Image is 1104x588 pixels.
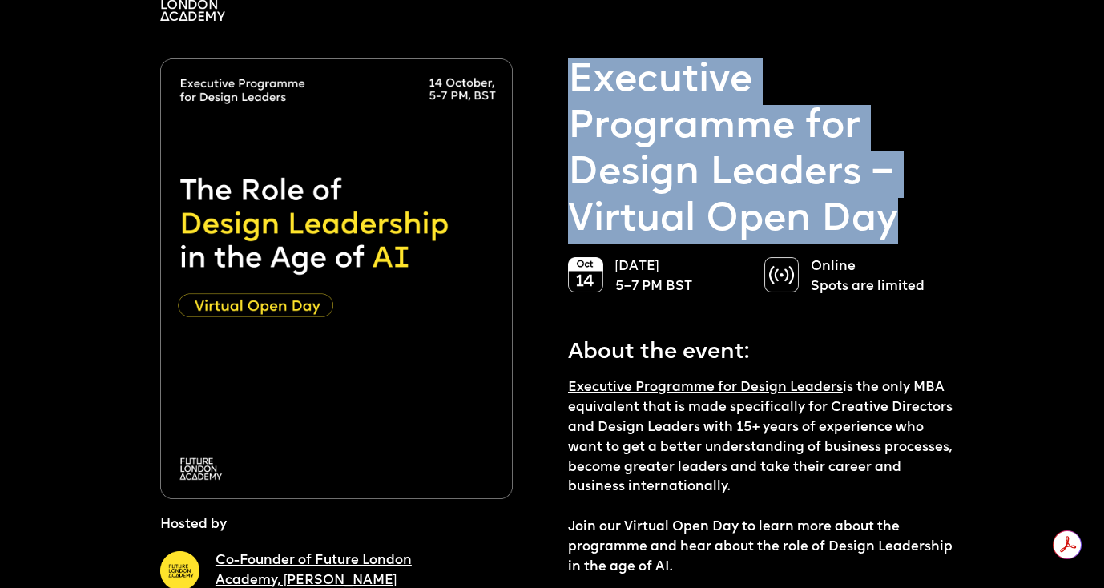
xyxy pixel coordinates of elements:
p: Executive Programme for Design Leaders – Virtual Open Day [568,58,960,244]
p: Online Spots are limited [811,257,944,297]
p: Hosted by [160,515,227,535]
p: is the only MBA equivalent that is made specifically for Creative Directors and Design Leaders wi... [568,378,960,577]
p: [DATE] 5–7 PM BST [615,257,748,297]
a: Executive Programme for Design Leaders [568,381,843,394]
a: Co-Founder of Future London Academy, [PERSON_NAME] [216,554,412,587]
p: About the event: [568,328,960,369]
